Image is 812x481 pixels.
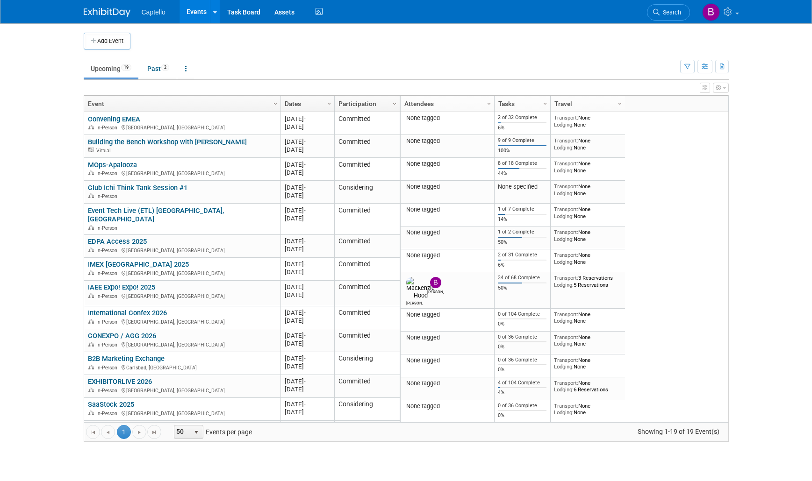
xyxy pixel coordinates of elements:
[84,60,138,78] a: Upcoming19
[498,344,546,350] div: 0%
[498,262,546,269] div: 6%
[88,386,276,394] div: [GEOGRAPHIC_DATA], [GEOGRAPHIC_DATA]
[554,206,578,212] span: Transport:
[554,252,621,265] div: None None
[88,170,94,175] img: In-Person Event
[142,8,165,16] span: Captello
[554,229,621,242] div: None None
[285,283,330,291] div: [DATE]
[498,334,546,340] div: 0 of 36 Complete
[334,235,400,258] td: Committed
[334,112,400,135] td: Committed
[88,332,156,340] a: CONEXPO / AGG 2026
[104,429,112,436] span: Go to the previous page
[285,123,330,131] div: [DATE]
[498,114,546,121] div: 2 of 32 Complete
[88,342,94,347] img: In-Person Event
[338,96,394,112] a: Participation
[334,375,400,398] td: Committed
[554,252,578,258] span: Transport:
[498,239,546,246] div: 50%
[304,207,306,214] span: -
[498,96,544,112] a: Tasks
[88,283,155,291] a: IAEE Expo! Expo! 2025
[88,138,247,146] a: Building the Bench Workshop with [PERSON_NAME]
[324,96,334,110] a: Column Settings
[285,260,330,268] div: [DATE]
[96,125,120,131] span: In-Person
[554,121,574,128] span: Lodging:
[88,270,94,275] img: In-Person Event
[304,161,306,168] span: -
[285,169,330,177] div: [DATE]
[88,260,189,269] a: IMEX [GEOGRAPHIC_DATA] 2025
[88,225,94,230] img: In-Person Event
[285,206,330,214] div: [DATE]
[325,100,333,107] span: Column Settings
[498,160,546,167] div: 8 of 18 Complete
[88,365,94,369] img: In-Person Event
[498,252,546,258] div: 2 of 31 Complete
[540,96,550,110] a: Column Settings
[285,362,330,370] div: [DATE]
[96,270,120,276] span: In-Person
[404,229,490,236] div: None tagged
[334,258,400,281] td: Committed
[404,96,488,112] a: Attendees
[96,248,120,254] span: In-Person
[334,281,400,306] td: Committed
[86,425,100,439] a: Go to the first page
[88,206,224,224] a: Event Tech Live (ETL) [GEOGRAPHIC_DATA], [GEOGRAPHIC_DATA]
[88,410,94,415] img: In-Person Event
[285,214,330,222] div: [DATE]
[96,148,113,154] span: Virtual
[334,204,400,235] td: Committed
[554,236,574,242] span: Lodging:
[88,292,276,300] div: [GEOGRAPHIC_DATA], [GEOGRAPHIC_DATA]
[88,193,94,198] img: In-Person Event
[554,334,578,340] span: Transport:
[88,309,167,317] a: International Confex 2026
[554,96,619,112] a: Travel
[272,100,279,107] span: Column Settings
[285,138,330,146] div: [DATE]
[132,425,146,439] a: Go to the next page
[101,425,115,439] a: Go to the previous page
[334,329,400,352] td: Committed
[285,309,330,317] div: [DATE]
[554,160,578,167] span: Transport:
[285,340,330,347] div: [DATE]
[554,357,621,370] div: None None
[285,354,330,362] div: [DATE]
[88,363,276,371] div: Carlsbad, [GEOGRAPHIC_DATA]
[554,380,578,386] span: Transport:
[498,311,546,318] div: 0 of 104 Complete
[404,137,490,145] div: None tagged
[89,429,97,436] span: Go to the first page
[285,377,330,385] div: [DATE]
[498,229,546,235] div: 1 of 2 Complete
[616,100,624,107] span: Column Settings
[404,334,490,341] div: None tagged
[498,183,546,191] div: None specified
[88,161,137,169] a: MOps-Apalooza
[498,321,546,327] div: 0%
[404,252,490,259] div: None tagged
[285,291,330,299] div: [DATE]
[554,275,578,281] span: Transport:
[334,158,400,181] td: Committed
[334,398,400,421] td: Considering
[285,268,330,276] div: [DATE]
[498,170,546,177] div: 44%
[88,115,140,123] a: Convening EMEA
[554,311,578,318] span: Transport:
[88,125,94,129] img: In-Person Event
[498,357,546,363] div: 0 of 36 Complete
[140,60,176,78] a: Past2
[554,160,621,174] div: None None
[404,403,490,410] div: None tagged
[88,340,276,348] div: [GEOGRAPHIC_DATA], [GEOGRAPHIC_DATA]
[554,137,621,151] div: None None
[404,206,490,213] div: None tagged
[554,229,578,235] span: Transport:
